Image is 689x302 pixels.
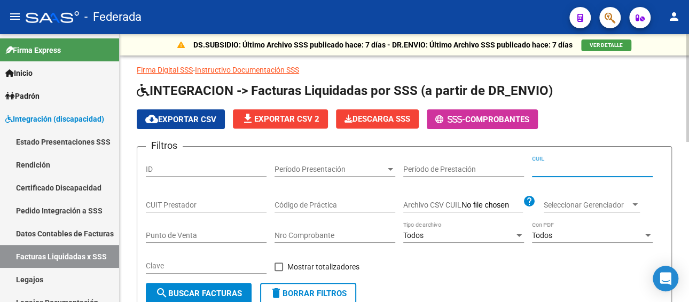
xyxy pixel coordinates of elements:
button: VER DETALLE [581,39,631,51]
div: Open Intercom Messenger [653,266,678,291]
mat-icon: cloud_download [145,113,158,125]
button: Exportar CSV 2 [233,109,328,129]
span: - [435,115,465,124]
p: DS.SUBSIDIO: Último Archivo SSS publicado hace: 7 días - DR.ENVIO: Último Archivo SSS publicado h... [193,39,573,51]
h3: Filtros [146,138,183,153]
span: Padrón [5,90,40,102]
span: Comprobantes [465,115,529,124]
mat-icon: file_download [241,112,254,125]
span: Inicio [5,67,33,79]
input: Archivo CSV CUIL [461,201,523,210]
span: Integración (discapacidad) [5,113,104,125]
app-download-masive: Descarga masiva de comprobantes (adjuntos) [336,109,419,129]
span: Firma Express [5,44,61,56]
span: Mostrar totalizadores [287,260,359,273]
button: Exportar CSV [137,109,225,129]
mat-icon: person [668,10,680,23]
button: Descarga SSS [336,109,419,129]
p: - [137,64,672,76]
mat-icon: delete [270,287,283,299]
span: Archivo CSV CUIL [403,201,461,209]
span: Exportar CSV 2 [241,114,319,124]
a: Instructivo Documentación SSS [195,66,299,74]
span: VER DETALLE [590,42,623,48]
span: Descarga SSS [344,114,410,124]
a: Firma Digital SSS [137,66,193,74]
button: -Comprobantes [427,109,538,129]
span: Período Presentación [275,165,386,174]
mat-icon: help [523,195,536,208]
span: Seleccionar Gerenciador [544,201,630,210]
span: Todos [532,231,552,240]
mat-icon: menu [9,10,21,23]
mat-icon: search [155,287,168,299]
span: Borrar Filtros [270,289,347,298]
span: INTEGRACION -> Facturas Liquidadas por SSS (a partir de DR_ENVIO) [137,83,553,98]
span: Todos [403,231,424,240]
span: Exportar CSV [145,115,216,124]
span: Buscar Facturas [155,289,242,298]
span: - Federada [84,5,142,29]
